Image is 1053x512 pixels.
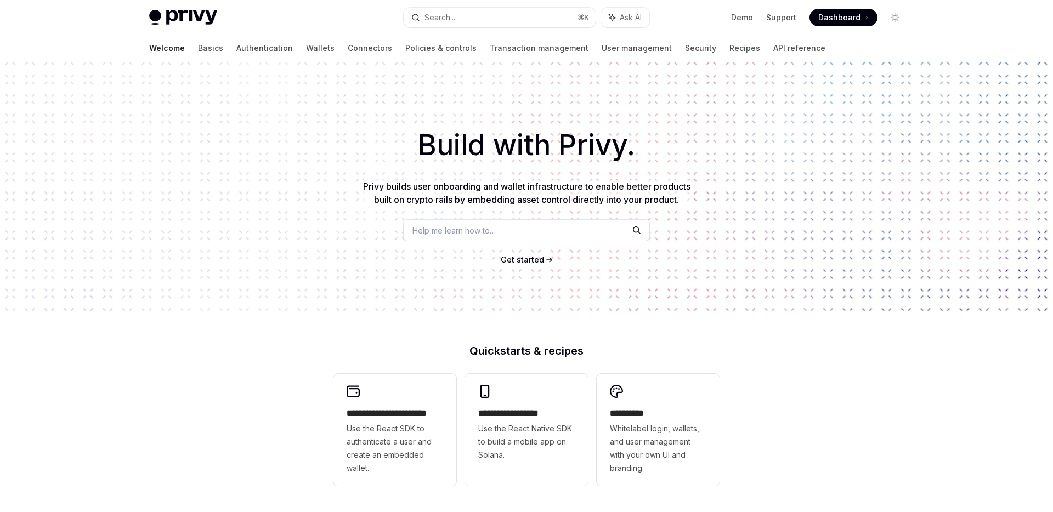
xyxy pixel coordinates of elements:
[404,8,596,27] button: Search...⌘K
[610,422,706,475] span: Whitelabel login, wallets, and user management with your own UI and branding.
[18,124,1035,167] h1: Build with Privy.
[347,422,443,475] span: Use the React SDK to authenticate a user and create an embedded wallet.
[236,35,293,61] a: Authentication
[424,11,455,24] div: Search...
[602,35,672,61] a: User management
[597,374,720,486] a: **** *****Whitelabel login, wallets, and user management with your own UI and branding.
[306,35,335,61] a: Wallets
[478,422,575,462] span: Use the React Native SDK to build a mobile app on Solana.
[363,181,690,205] span: Privy builds user onboarding and wallet infrastructure to enable better products built on crypto ...
[149,10,217,25] img: light logo
[490,35,588,61] a: Transaction management
[501,254,544,265] a: Get started
[731,12,753,23] a: Demo
[405,35,477,61] a: Policies & controls
[501,255,544,264] span: Get started
[809,9,877,26] a: Dashboard
[465,374,588,486] a: **** **** **** ***Use the React Native SDK to build a mobile app on Solana.
[773,35,825,61] a: API reference
[578,13,589,22] span: ⌘ K
[620,12,642,23] span: Ask AI
[149,35,185,61] a: Welcome
[601,8,649,27] button: Ask AI
[412,225,496,236] span: Help me learn how to…
[818,12,860,23] span: Dashboard
[685,35,716,61] a: Security
[729,35,760,61] a: Recipes
[348,35,392,61] a: Connectors
[198,35,223,61] a: Basics
[333,345,720,356] h2: Quickstarts & recipes
[766,12,796,23] a: Support
[886,9,904,26] button: Toggle dark mode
